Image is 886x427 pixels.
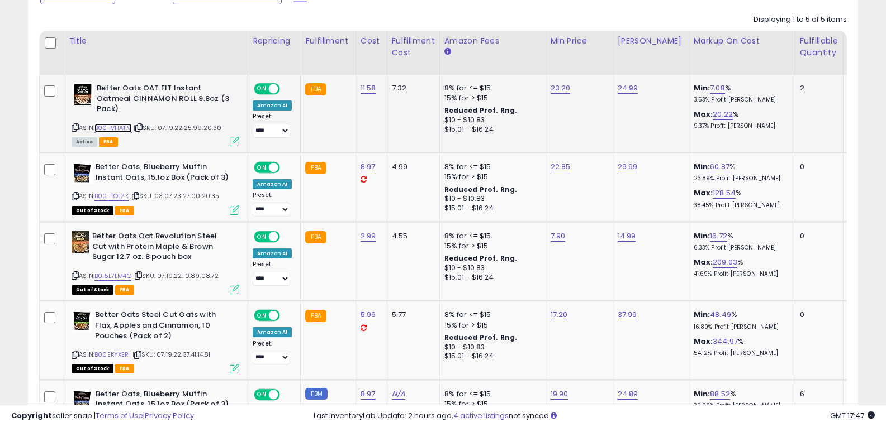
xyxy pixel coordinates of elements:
span: ON [255,390,269,399]
a: 22.85 [551,161,571,172]
b: Max: [694,336,713,347]
div: % [694,337,786,357]
p: 38.45% Profit [PERSON_NAME] [694,201,786,209]
div: Preset: [253,191,292,217]
a: 128.54 [713,188,736,199]
span: All listings that are currently out of stock and unavailable for purchase on Amazon [72,285,113,295]
div: Preset: [253,340,292,365]
div: $10 - $10.83 [444,116,537,125]
div: Amazon Fees [444,35,541,47]
a: 23.20 [551,83,571,94]
a: 37.99 [618,309,637,320]
div: ASIN: [72,231,239,293]
a: B00IITOLZK [94,191,129,201]
small: FBA [305,231,326,243]
small: FBA [305,310,326,322]
div: Amazon AI [253,248,292,258]
img: 51boaNAh7RL._SL40_.jpg [72,162,93,184]
div: 15% for > $15 [444,320,537,330]
b: Better Oats, Blueberry Muffin Instant Oats, 15.1oz Box (Pack of 3) [96,162,231,185]
p: 16.80% Profit [PERSON_NAME] [694,323,786,331]
span: FBA [99,137,118,147]
div: $10 - $10.83 [444,263,537,273]
div: Min Price [551,35,608,47]
div: 7.32 [392,83,431,93]
a: 7.90 [551,231,566,242]
div: Cost [361,35,382,47]
div: 8% for <= $15 [444,231,537,241]
div: % [694,188,786,209]
div: % [694,389,786,410]
small: FBA [305,162,326,174]
div: Displaying 1 to 5 of 5 items [754,15,847,25]
div: Fulfillable Quantity [800,35,838,59]
b: Min: [694,83,710,93]
div: Amazon AI [253,179,292,189]
div: Preset: [253,113,292,138]
a: 4 active listings [453,410,509,421]
div: 2 [800,83,835,93]
b: Better Oats Steel Cut Oats with Flax, Apples and Cinnamon, 10 Pouches (Pack of 2) [95,310,231,344]
span: OFF [278,84,296,94]
div: $15.01 - $16.24 [444,125,537,135]
span: | SKU: 07.19.22.37.41.14.81 [132,350,211,359]
div: Fulfillment Cost [392,35,435,59]
a: 17.20 [551,309,568,320]
div: 8% for <= $15 [444,83,537,93]
a: B00IIVHATM [94,123,132,133]
b: Reduced Prof. Rng. [444,105,518,115]
a: 88.52 [710,388,730,400]
div: ASIN: [72,83,239,145]
div: seller snap | | [11,411,194,421]
img: 51xcBoipk4L._SL40_.jpg [72,231,89,253]
span: | SKU: 07.19.22.25.99.20.30 [134,123,222,132]
div: ASIN: [72,162,239,214]
div: Preset: [253,261,292,286]
p: 9.37% Profit [PERSON_NAME] [694,122,786,130]
p: 23.89% Profit [PERSON_NAME] [694,175,786,183]
b: Min: [694,309,710,320]
span: OFF [278,311,296,320]
img: 519WZcOMQlL._SL40_.jpg [72,310,92,332]
a: 14.99 [618,231,636,242]
div: 15% for > $15 [444,172,537,182]
b: Min: [694,388,710,399]
a: 19.90 [551,388,568,400]
div: % [694,231,786,252]
b: Better Oats OAT FIT Instant Oatmeal CINNAMON ROLL 9.8oz (3 Pack) [97,83,233,117]
a: Privacy Policy [145,410,194,421]
span: ON [255,232,269,242]
b: Min: [694,231,710,241]
b: Reduced Prof. Rng. [444,253,518,263]
span: ON [255,163,269,172]
span: ON [255,311,269,320]
div: Last InventoryLab Update: 2 hours ago, not synced. [314,411,875,421]
b: Min: [694,161,710,172]
a: N/A [392,388,405,400]
div: Markup on Cost [694,35,790,47]
span: OFF [278,163,296,172]
a: Terms of Use [96,410,143,421]
div: 0 [800,162,835,172]
div: $15.01 - $16.24 [444,273,537,282]
b: Max: [694,257,713,267]
div: $10 - $10.83 [444,343,537,352]
a: 8.97 [361,388,376,400]
a: 2.99 [361,231,376,242]
div: $15.01 - $16.24 [444,204,537,213]
div: % [694,257,786,278]
b: Max: [694,109,713,119]
span: All listings currently available for purchase on Amazon [72,137,97,147]
b: Max: [694,188,713,198]
div: Amazon AI [253,100,292,111]
div: % [694,310,786,330]
span: | SKU: 03.07.23.27.00.20.35 [130,191,220,200]
div: 8% for <= $15 [444,162,537,172]
div: 4.99 [392,162,431,172]
div: % [694,83,786,104]
img: 51wlT+v3lqL._SL40_.jpg [72,83,94,105]
span: 2025-08-10 17:47 GMT [830,410,875,421]
span: FBA [115,206,134,215]
div: $15.01 - $16.24 [444,352,537,361]
span: OFF [278,232,296,242]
